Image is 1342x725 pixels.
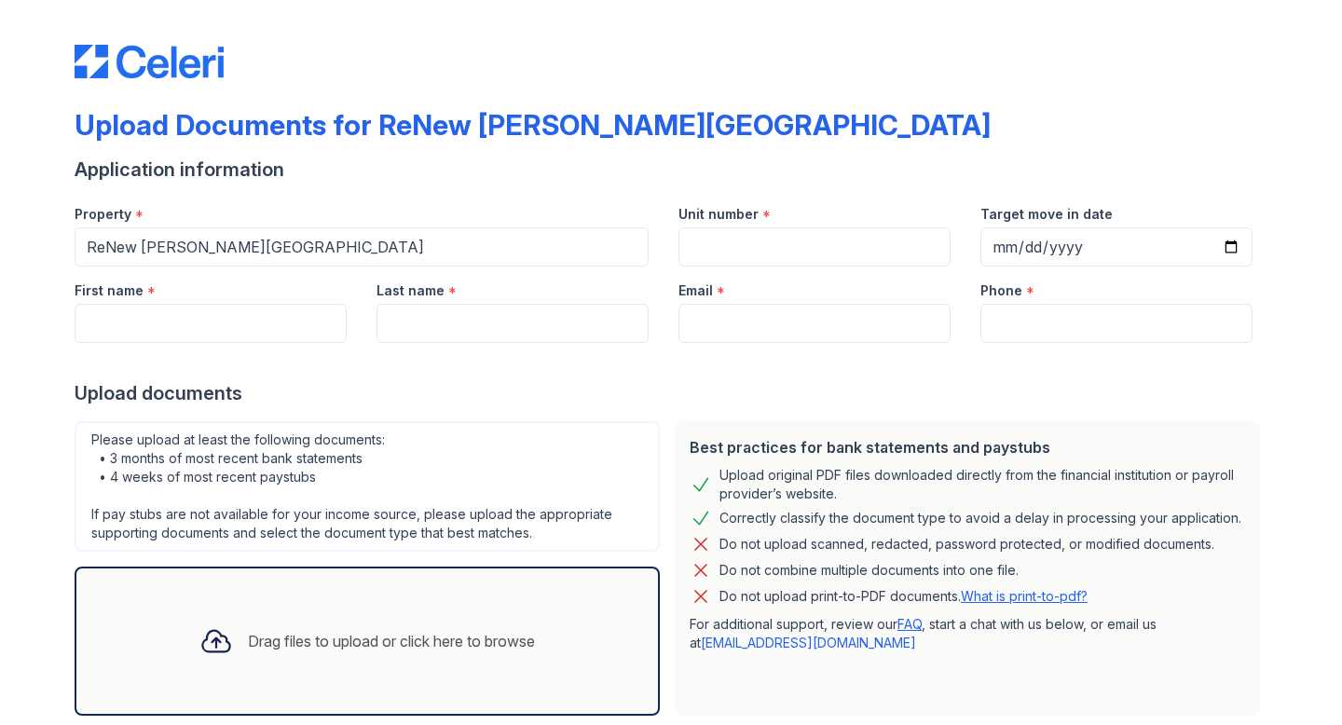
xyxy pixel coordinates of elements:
[75,205,131,224] label: Property
[719,507,1241,529] div: Correctly classify the document type to avoid a delay in processing your application.
[980,205,1113,224] label: Target move in date
[75,421,660,552] div: Please upload at least the following documents: • 3 months of most recent bank statements • 4 wee...
[719,533,1214,555] div: Do not upload scanned, redacted, password protected, or modified documents.
[377,281,445,300] label: Last name
[897,616,922,632] a: FAQ
[75,45,224,78] img: CE_Logo_Blue-a8612792a0a2168367f1c8372b55b34899dd931a85d93a1a3d3e32e68fde9ad4.png
[75,157,1267,183] div: Application information
[701,635,916,650] a: [EMAIL_ADDRESS][DOMAIN_NAME]
[75,380,1267,406] div: Upload documents
[248,630,535,652] div: Drag files to upload or click here to browse
[690,615,1245,652] p: For additional support, review our , start a chat with us below, or email us at
[719,466,1245,503] div: Upload original PDF files downloaded directly from the financial institution or payroll provider’...
[678,205,759,224] label: Unit number
[719,587,1088,606] p: Do not upload print-to-PDF documents.
[678,281,713,300] label: Email
[75,108,991,142] div: Upload Documents for ReNew [PERSON_NAME][GEOGRAPHIC_DATA]
[980,281,1022,300] label: Phone
[961,588,1088,604] a: What is print-to-pdf?
[690,436,1245,458] div: Best practices for bank statements and paystubs
[719,559,1019,581] div: Do not combine multiple documents into one file.
[75,281,144,300] label: First name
